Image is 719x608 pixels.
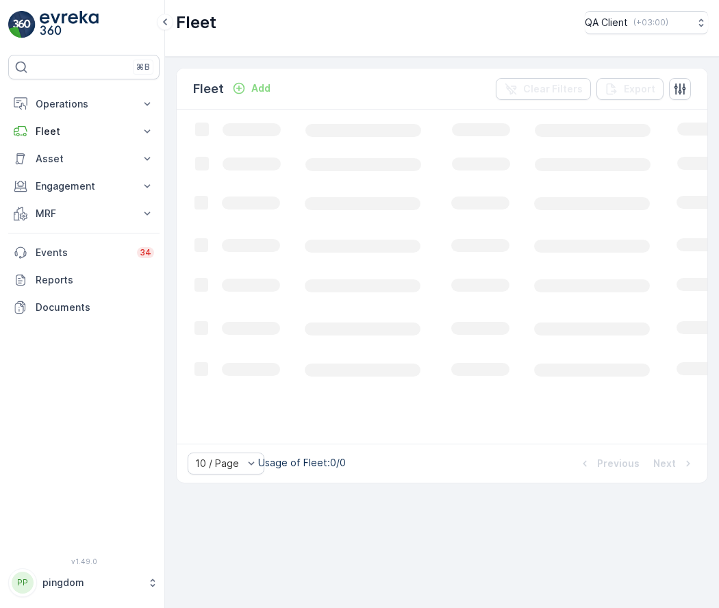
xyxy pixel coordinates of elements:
[36,246,129,259] p: Events
[42,576,140,590] p: pingdom
[585,11,708,34] button: QA Client(+03:00)
[577,455,641,472] button: Previous
[251,81,270,95] p: Add
[36,207,132,220] p: MRF
[136,62,150,73] p: ⌘B
[8,173,160,200] button: Engagement
[8,266,160,294] a: Reports
[227,80,276,97] button: Add
[597,457,640,470] p: Previous
[258,456,346,470] p: Usage of Fleet : 0/0
[8,557,160,566] span: v 1.49.0
[36,97,132,111] p: Operations
[40,11,99,38] img: logo_light-DOdMpM7g.png
[596,78,664,100] button: Export
[36,273,154,287] p: Reports
[36,301,154,314] p: Documents
[8,568,160,597] button: PPpingdom
[652,455,696,472] button: Next
[36,125,132,138] p: Fleet
[36,179,132,193] p: Engagement
[8,294,160,321] a: Documents
[585,16,628,29] p: QA Client
[36,152,132,166] p: Asset
[8,145,160,173] button: Asset
[193,79,224,99] p: Fleet
[653,457,676,470] p: Next
[140,247,151,258] p: 34
[8,239,160,266] a: Events34
[8,90,160,118] button: Operations
[8,200,160,227] button: MRF
[624,82,655,96] p: Export
[12,572,34,594] div: PP
[8,118,160,145] button: Fleet
[176,12,216,34] p: Fleet
[523,82,583,96] p: Clear Filters
[633,17,668,28] p: ( +03:00 )
[8,11,36,38] img: logo
[496,78,591,100] button: Clear Filters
